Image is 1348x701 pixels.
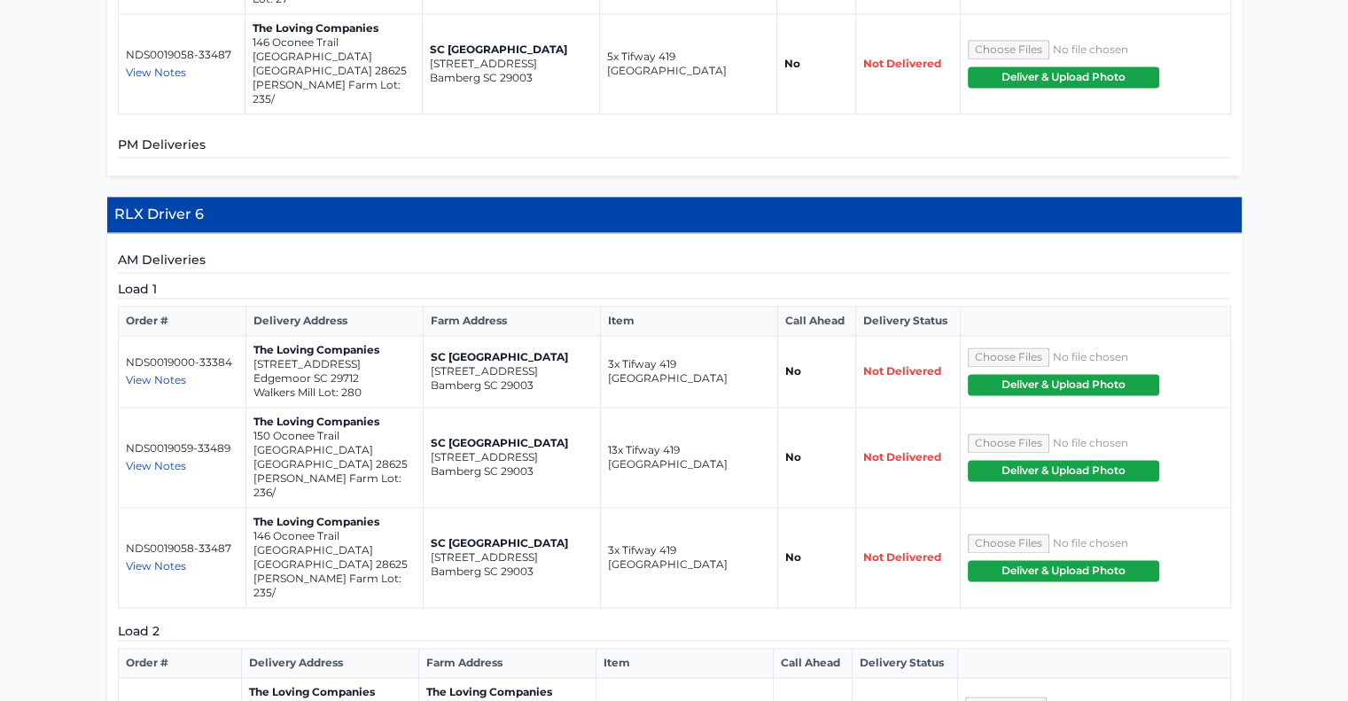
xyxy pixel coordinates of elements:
[253,515,416,529] p: The Loving Companies
[253,443,416,471] p: [GEOGRAPHIC_DATA] [GEOGRAPHIC_DATA] 28625
[968,66,1159,88] button: Deliver & Upload Photo
[863,57,941,70] span: Not Delivered
[777,307,855,336] th: Call Ahead
[431,436,593,450] p: SC [GEOGRAPHIC_DATA]
[785,364,801,378] strong: No
[253,529,416,543] p: 146 Oconee Trail
[253,415,416,429] p: The Loving Companies
[599,14,776,114] td: 5x Tifway 419 [GEOGRAPHIC_DATA]
[245,307,423,336] th: Delivery Address
[118,622,1231,641] h5: Load 2
[241,649,418,678] th: Delivery Address
[430,43,592,57] p: SC [GEOGRAPHIC_DATA]
[431,378,593,393] p: Bamberg SC 29003
[431,536,593,550] p: SC [GEOGRAPHIC_DATA]
[126,355,238,370] p: NDS0019000-33384
[253,471,416,500] p: [PERSON_NAME] Farm Lot: 236/
[418,649,596,678] th: Farm Address
[968,460,1159,481] button: Deliver & Upload Photo
[784,57,800,70] strong: No
[856,307,961,336] th: Delivery Status
[126,459,186,472] span: View Notes
[253,371,416,386] p: Edgemoor SC 29712
[126,541,238,556] p: NDS0019058-33487
[253,343,416,357] p: The Loving Companies
[107,197,1242,233] h4: RLX Driver 6
[126,559,186,572] span: View Notes
[126,441,238,456] p: NDS0019059-33489
[430,71,592,85] p: Bamberg SC 29003
[253,572,416,600] p: [PERSON_NAME] Farm Lot: 235/
[253,78,415,106] p: [PERSON_NAME] Farm Lot: 235/
[253,50,415,78] p: [GEOGRAPHIC_DATA] [GEOGRAPHIC_DATA] 28625
[431,565,593,579] p: Bamberg SC 29003
[431,350,593,364] p: SC [GEOGRAPHIC_DATA]
[863,364,941,378] span: Not Delivered
[118,649,241,678] th: Order #
[863,550,941,564] span: Not Delivered
[126,66,186,79] span: View Notes
[126,48,238,62] p: NDS0019058-33487
[126,373,186,386] span: View Notes
[431,450,593,464] p: [STREET_ADDRESS]
[253,357,416,371] p: [STREET_ADDRESS]
[968,560,1159,581] button: Deliver & Upload Photo
[785,450,801,463] strong: No
[253,429,416,443] p: 150 Oconee Trail
[600,508,777,608] td: 3x Tifway 419 [GEOGRAPHIC_DATA]
[426,685,588,699] p: The Loving Companies
[431,364,593,378] p: [STREET_ADDRESS]
[249,685,411,699] p: The Loving Companies
[253,35,415,50] p: 146 Oconee Trail
[853,649,958,678] th: Delivery Status
[968,374,1159,395] button: Deliver & Upload Photo
[600,336,777,408] td: 3x Tifway 419 [GEOGRAPHIC_DATA]
[785,550,801,564] strong: No
[430,57,592,71] p: [STREET_ADDRESS]
[431,464,593,479] p: Bamberg SC 29003
[253,386,416,400] p: Walkers Mill Lot: 280
[600,307,777,336] th: Item
[118,280,1231,299] h5: Load 1
[863,450,941,463] span: Not Delivered
[118,251,1231,273] h5: AM Deliveries
[773,649,852,678] th: Call Ahead
[431,550,593,565] p: [STREET_ADDRESS]
[423,307,600,336] th: Farm Address
[253,21,415,35] p: The Loving Companies
[253,543,416,572] p: [GEOGRAPHIC_DATA] [GEOGRAPHIC_DATA] 28625
[118,307,245,336] th: Order #
[596,649,773,678] th: Item
[600,408,777,508] td: 13x Tifway 419 [GEOGRAPHIC_DATA]
[118,136,1231,158] h5: PM Deliveries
